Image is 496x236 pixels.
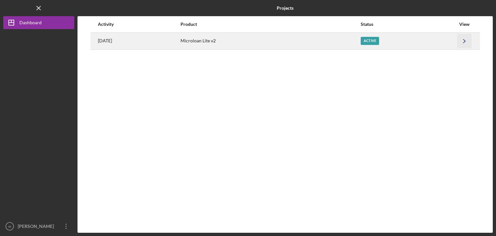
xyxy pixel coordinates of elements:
[181,22,360,27] div: Product
[3,220,74,233] button: sk[PERSON_NAME]
[98,38,112,43] time: 2025-08-05 20:46
[98,22,180,27] div: Activity
[277,5,294,11] b: Projects
[456,22,472,27] div: View
[3,16,74,29] button: Dashboard
[19,16,42,31] div: Dashboard
[8,225,11,228] text: sk
[361,37,379,45] div: Active
[361,22,456,27] div: Status
[16,220,58,234] div: [PERSON_NAME]
[181,33,360,49] div: Microloan Lite v2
